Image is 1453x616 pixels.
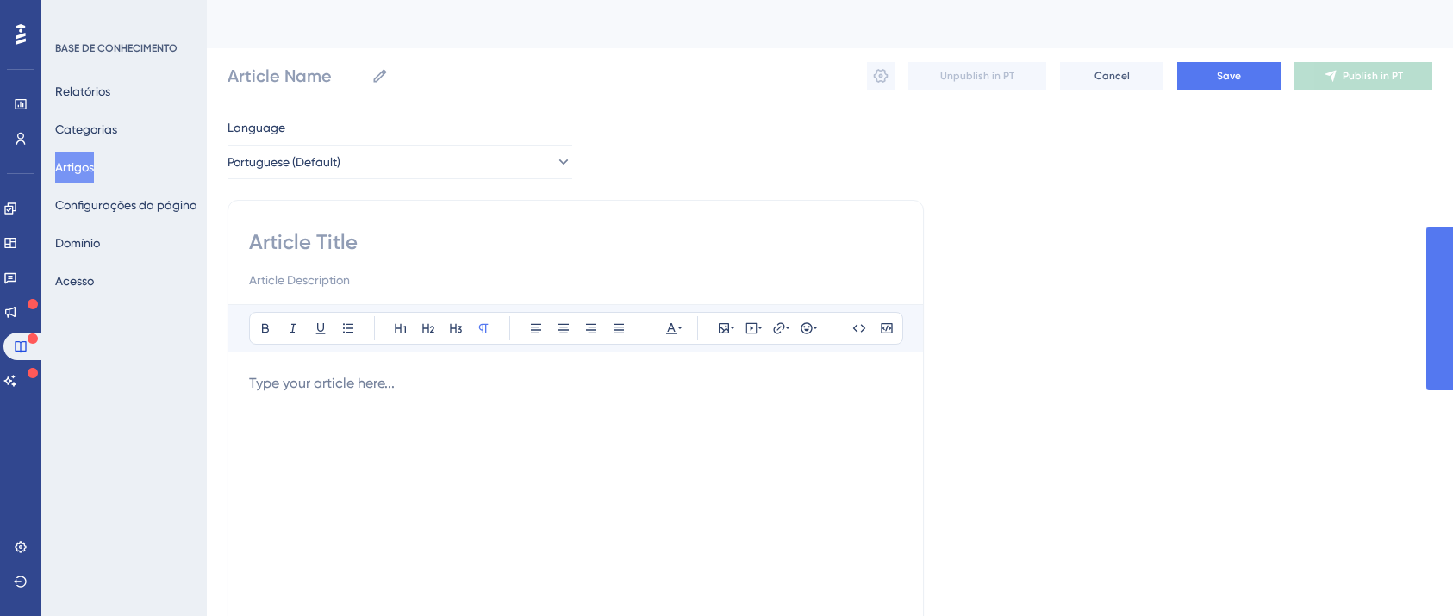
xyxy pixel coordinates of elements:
[1177,62,1281,90] button: Save
[249,270,902,290] input: Article Description
[940,69,1014,83] span: Unpublish in PT
[55,190,197,221] button: Configurações da página
[55,265,94,296] button: Acesso
[55,227,100,258] button: Domínio
[1094,69,1130,83] span: Cancel
[55,152,94,183] button: Artigos
[55,236,100,250] font: Domínio
[1343,69,1403,83] span: Publish in PT
[55,122,117,136] font: Categorias
[55,84,110,98] font: Relatórios
[228,64,365,88] input: Article Name
[1217,69,1241,83] span: Save
[55,42,178,54] font: BASE DE CONHECIMENTO
[55,76,110,107] button: Relatórios
[1060,62,1163,90] button: Cancel
[55,160,94,174] font: Artigos
[228,145,572,179] button: Portuguese (Default)
[55,198,197,212] font: Configurações da página
[228,117,285,138] span: Language
[1381,548,1432,600] iframe: Iniciador do Assistente de IA do UserGuiding
[55,274,94,288] font: Acesso
[1294,62,1432,90] button: Publish in PT
[228,152,340,172] span: Portuguese (Default)
[55,114,117,145] button: Categorias
[908,62,1046,90] button: Unpublish in PT
[249,228,902,256] input: Article Title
